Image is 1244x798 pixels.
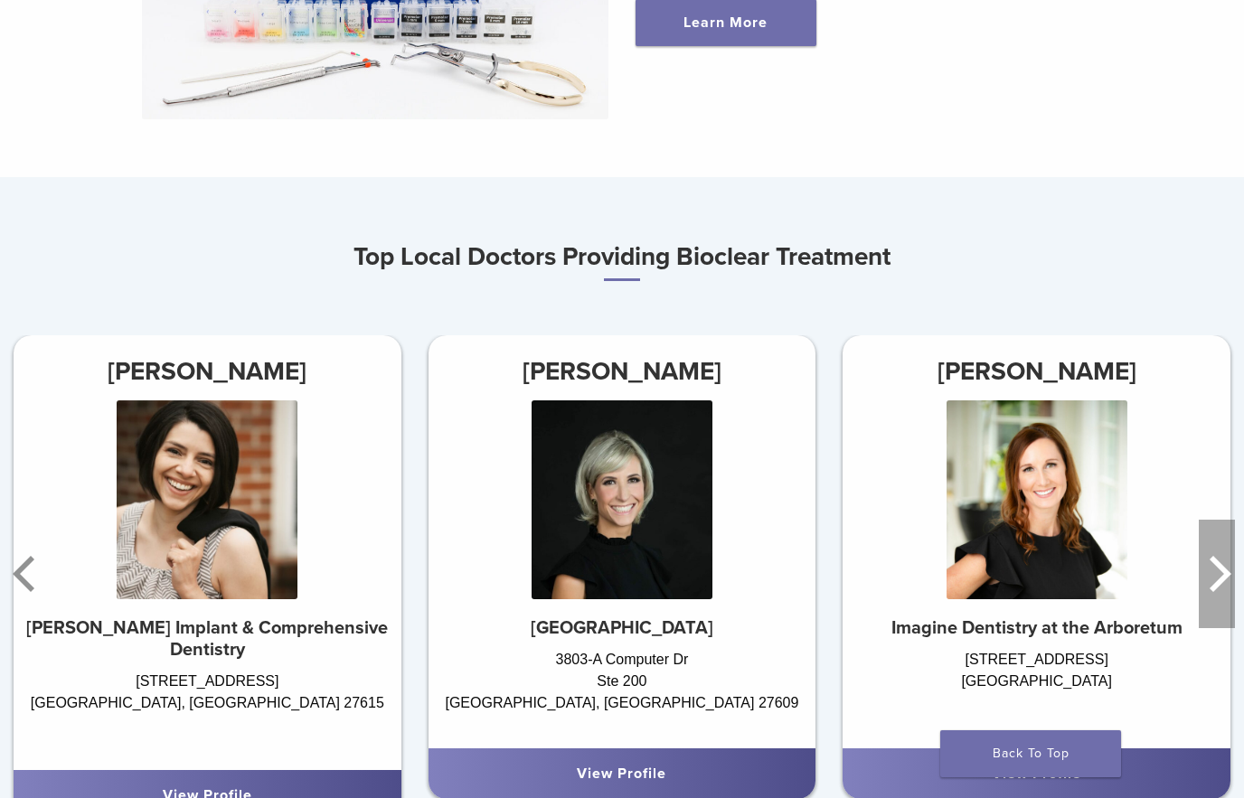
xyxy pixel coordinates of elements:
div: 3803-A Computer Dr Ste 200 [GEOGRAPHIC_DATA], [GEOGRAPHIC_DATA] 27609 [429,649,816,730]
a: View Profile [992,765,1081,783]
button: Previous [9,520,45,628]
h3: [PERSON_NAME] [14,350,401,393]
strong: Imagine Dentistry at the Arboretum [891,617,1183,639]
img: Dr. Lauren Chapman [117,400,297,599]
h3: [PERSON_NAME] [429,350,816,393]
h3: [PERSON_NAME] [843,350,1230,393]
div: [STREET_ADDRESS] [GEOGRAPHIC_DATA] [843,649,1230,730]
a: Back To Top [940,730,1121,777]
div: [STREET_ADDRESS] [GEOGRAPHIC_DATA], [GEOGRAPHIC_DATA] 27615 [14,671,401,752]
strong: [GEOGRAPHIC_DATA] [531,617,713,639]
a: View Profile [577,765,666,783]
img: Dr. Anna Abernethy [532,400,712,599]
img: Dr. Ann Coambs [947,400,1127,599]
button: Next [1199,520,1235,628]
strong: [PERSON_NAME] Implant & Comprehensive Dentistry [26,617,388,661]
